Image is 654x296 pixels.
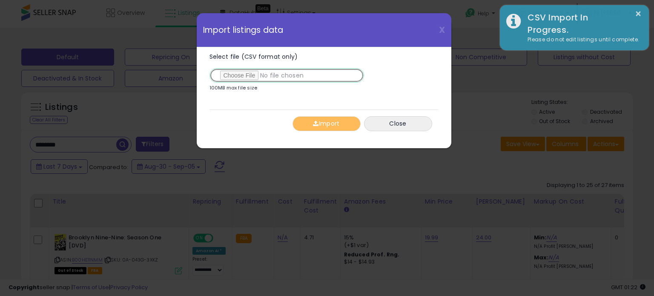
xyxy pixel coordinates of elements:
span: Select file (CSV format only) [209,52,298,61]
span: X [439,24,445,36]
button: Close [364,116,432,131]
div: CSV Import In Progress. [521,11,643,36]
p: 100MB max file size [209,86,258,90]
button: × [635,9,642,19]
span: Import listings data [203,26,284,34]
div: Please do not edit listings until complete. [521,36,643,44]
button: Import [293,116,361,131]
